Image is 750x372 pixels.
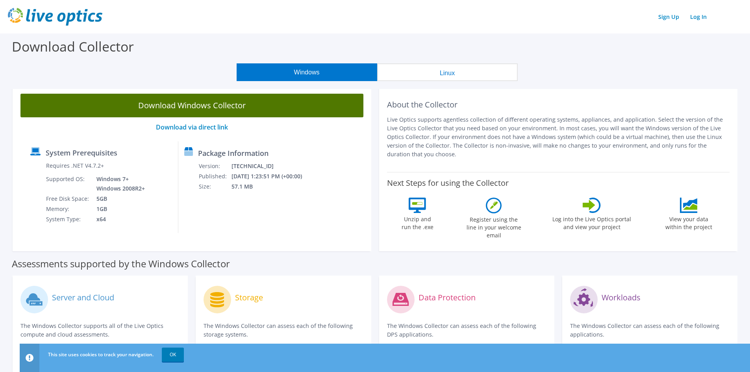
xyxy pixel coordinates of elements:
label: Download Collector [12,37,134,56]
td: 57.1 MB [231,181,313,192]
a: Sign Up [654,11,683,22]
label: Register using the line in your welcome email [464,213,523,239]
a: Log In [686,11,711,22]
td: Free Disk Space: [46,194,91,204]
td: x64 [91,214,146,224]
td: Memory: [46,204,91,214]
label: Log into the Live Optics portal and view your project [552,213,631,231]
button: Windows [237,63,377,81]
label: Data Protection [419,294,476,302]
span: This site uses cookies to track your navigation. [48,351,154,358]
td: Size: [198,181,231,192]
td: Supported OS: [46,174,91,194]
td: Version: [198,161,231,171]
td: System Type: [46,214,91,224]
a: Download via direct link [156,123,228,131]
label: Package Information [198,149,269,157]
td: Windows 7+ Windows 2008R2+ [91,174,146,194]
img: live_optics_svg.svg [8,8,102,26]
label: Unzip and run the .exe [399,213,435,231]
td: Published: [198,171,231,181]
p: The Windows Collector can assess each of the following DPS applications. [387,322,546,339]
p: The Windows Collector supports all of the Live Optics compute and cloud assessments. [20,322,180,339]
a: OK [162,348,184,362]
h2: About the Collector [387,100,730,109]
label: System Prerequisites [46,149,117,157]
label: Requires .NET V4.7.2+ [46,162,104,170]
td: [DATE] 1:23:51 PM (+00:00) [231,171,313,181]
label: Next Steps for using the Collector [387,178,509,188]
td: [TECHNICAL_ID] [231,161,313,171]
p: The Windows Collector can assess each of the following storage systems. [204,322,363,339]
td: 1GB [91,204,146,214]
button: Linux [377,63,518,81]
label: Workloads [602,294,641,302]
p: The Windows Collector can assess each of the following applications. [570,322,730,339]
label: Assessments supported by the Windows Collector [12,260,230,268]
label: Storage [235,294,263,302]
label: View your data within the project [660,213,717,231]
td: 5GB [91,194,146,204]
label: Server and Cloud [52,294,114,302]
p: Live Optics supports agentless collection of different operating systems, appliances, and applica... [387,115,730,159]
a: Download Windows Collector [20,94,363,117]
